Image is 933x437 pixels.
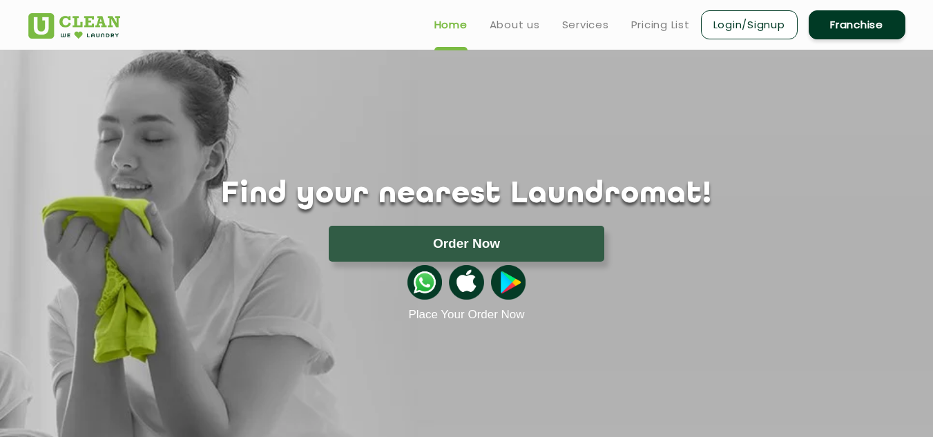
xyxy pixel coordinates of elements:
button: Order Now [329,226,604,262]
a: Franchise [809,10,905,39]
img: playstoreicon.png [491,265,526,300]
img: whatsappicon.png [407,265,442,300]
a: Pricing List [631,17,690,33]
a: Services [562,17,609,33]
a: Login/Signup [701,10,798,39]
a: Place Your Order Now [408,308,524,322]
h1: Find your nearest Laundromat! [18,177,916,212]
a: Home [434,17,468,33]
img: apple-icon.png [449,265,483,300]
img: UClean Laundry and Dry Cleaning [28,13,120,39]
a: About us [490,17,540,33]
